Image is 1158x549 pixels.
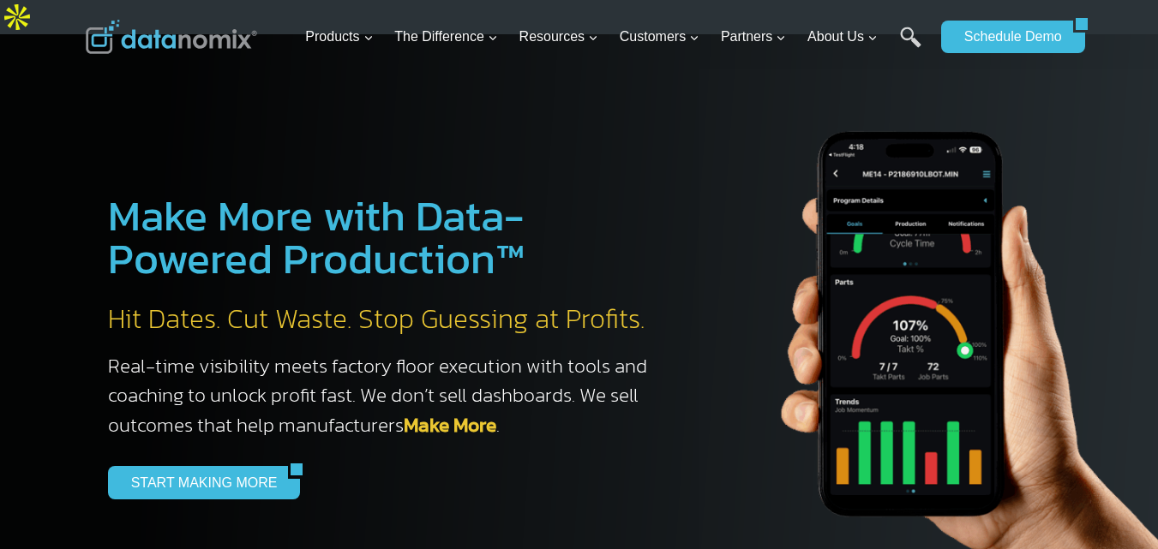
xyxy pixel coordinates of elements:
[305,26,373,48] span: Products
[86,20,257,54] img: Datanomix
[108,351,665,440] h3: Real-time visibility meets factory floor execution with tools and coaching to unlock profit fast....
[519,26,598,48] span: Resources
[941,21,1073,53] a: Schedule Demo
[394,26,498,48] span: The Difference
[721,26,786,48] span: Partners
[108,466,289,498] a: START MAKING MORE
[9,246,284,540] iframe: Popup CTA
[108,301,665,337] h2: Hit Dates. Cut Waste. Stop Guessing at Profits.
[404,410,496,439] a: Make More
[108,194,665,280] h1: Make More with Data-Powered Production™
[620,26,699,48] span: Customers
[298,9,933,65] nav: Primary Navigation
[900,27,921,65] a: Search
[807,26,878,48] span: About Us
